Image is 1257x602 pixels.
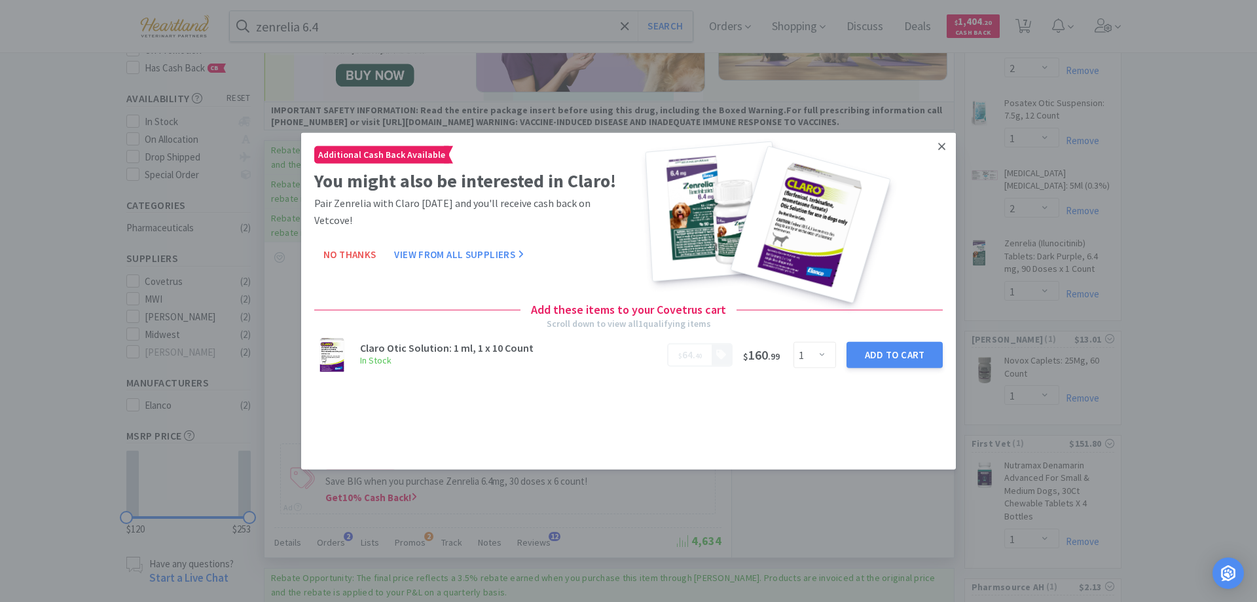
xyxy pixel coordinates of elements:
div: Scroll down to view all 1 qualifying items [547,316,711,331]
span: 64 [682,348,693,361]
div: Open Intercom Messenger [1212,557,1244,589]
img: 7a8ee90ef27945ae8b7e8f937fea4155.png [314,337,350,373]
h2: You might also be interested in Claro! [314,166,623,195]
button: Add to Cart [847,342,943,368]
button: No Thanks [314,242,385,268]
span: 160 [743,347,780,363]
h3: Claro Otic Solution: 1 ml, 1 x 10 Count [360,343,659,353]
span: $ [678,352,682,360]
span: . [678,348,702,361]
p: Pair Zenrelia with Claro [DATE] and you'll receive cash back on Vetcove! [314,195,623,229]
h6: In Stock [360,353,659,367]
span: 40 [695,352,702,360]
h4: Add these items to your Covetrus cart [520,300,737,319]
button: View From All Suppliers [385,242,533,268]
span: $ [743,350,748,362]
span: Additional Cash Back Available [315,146,448,162]
span: . 99 [768,350,780,362]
